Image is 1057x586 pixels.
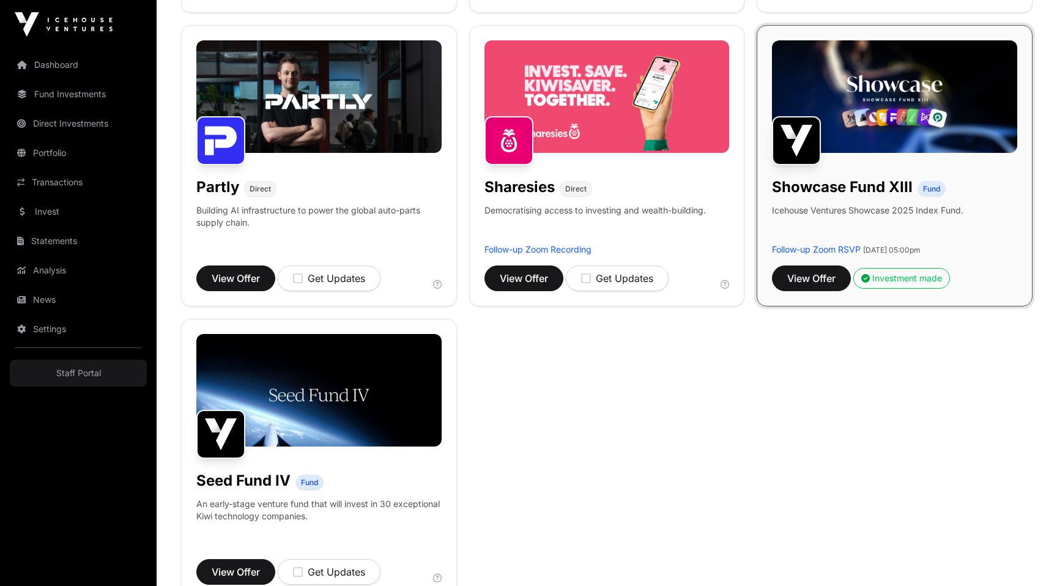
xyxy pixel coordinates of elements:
p: An early-stage venture fund that will invest in 30 exceptional Kiwi technology companies. [196,498,442,522]
img: Partly [196,116,245,165]
a: Transactions [10,169,147,196]
div: Get Updates [293,565,365,579]
span: Fund [923,184,940,194]
button: View Offer [772,265,851,291]
a: Dashboard [10,51,147,78]
span: View Offer [212,271,260,286]
span: View Offer [787,271,836,286]
img: Showcase Fund XIII [772,116,821,165]
p: Icehouse Ventures Showcase 2025 Index Fund. [772,204,963,217]
img: Seed Fund IV [196,410,245,459]
iframe: Chat Widget [996,527,1057,586]
div: Get Updates [293,271,365,286]
span: Direct [565,184,587,194]
img: Icehouse Ventures Logo [15,12,113,37]
a: Invest [10,198,147,225]
a: Follow-up Zoom Recording [484,244,592,254]
img: Sharesies [484,116,533,165]
img: Seed-Fund-4_Banner.jpg [196,334,442,447]
img: Sharesies-Banner.jpg [484,40,730,153]
button: View Offer [196,559,275,585]
span: Fund [301,478,318,488]
div: Get Updates [581,271,653,286]
h1: Showcase Fund XIII [772,177,913,197]
h1: Sharesies [484,177,555,197]
h1: Seed Fund IV [196,471,291,491]
a: Portfolio [10,139,147,166]
p: Building AI infrastructure to power the global auto-parts supply chain. [196,204,442,243]
div: Investment made [861,272,942,284]
span: View Offer [212,565,260,579]
a: Follow-up Zoom RSVP [772,244,861,254]
a: Settings [10,316,147,343]
button: View Offer [484,265,563,291]
a: Analysis [10,257,147,284]
a: Staff Portal [10,360,147,387]
a: News [10,286,147,313]
a: Statements [10,228,147,254]
span: View Offer [500,271,548,286]
button: Get Updates [566,265,669,291]
a: Fund Investments [10,81,147,108]
a: Direct Investments [10,110,147,137]
span: Direct [250,184,271,194]
img: Partly-Banner.jpg [196,40,442,153]
img: Showcase-Fund-Banner-1.jpg [772,40,1017,153]
span: [DATE] 05:00pm [863,245,921,254]
button: Investment made [853,268,950,289]
button: View Offer [196,265,275,291]
button: Get Updates [278,559,380,585]
h1: Partly [196,177,239,197]
p: Democratising access to investing and wealth-building. [484,204,706,243]
button: Get Updates [278,265,380,291]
